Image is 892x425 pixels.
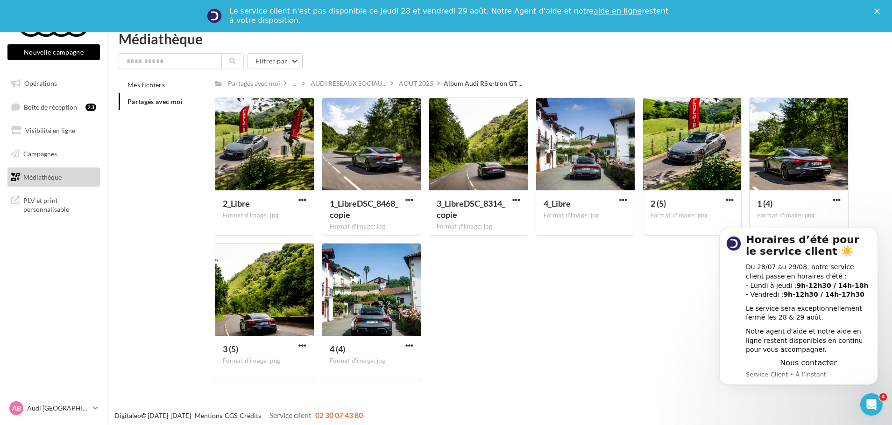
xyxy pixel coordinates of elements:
[228,79,280,88] div: Partagés avec moi
[330,223,413,231] div: Format d'image: jpg
[444,79,523,88] span: Album Audi RS e-tron GT ...
[399,79,433,88] div: AOUT 2025
[248,53,303,69] button: Filtrer par
[6,144,102,164] a: Campagnes
[119,32,881,46] div: Médiathèque
[229,7,670,25] div: Le service client n'est pas disponible ce jeudi 28 et vendredi 29 août. Notre Agent d'aide et not...
[225,411,237,419] a: CGS
[6,121,102,140] a: Visibilité en ligne
[6,74,102,93] a: Opérations
[269,411,311,419] span: Service client
[594,7,642,15] a: aide en ligne
[330,344,345,354] span: 4 (4)
[6,190,102,218] a: PLV et print personnalisable
[290,77,298,90] div: ...
[311,79,387,88] span: AUDI RESEAUX SOCIAU...
[7,399,100,417] a: AB Audi [GEOGRAPHIC_DATA]
[330,198,398,220] span: 1_LibreDSC_8468_copie
[207,8,222,23] img: Profile image for Service-Client
[879,393,887,401] span: 4
[23,173,62,181] span: Médiathèque
[544,198,571,209] span: 4_Libre
[437,198,505,220] span: 3_LibreDSC_8314_copie
[437,223,520,231] div: Format d'image: jpg
[127,81,165,89] span: Mes fichiers
[651,198,666,209] span: 2 (5)
[315,411,363,419] span: 02 30 07 43 80
[757,198,772,209] span: 1 (4)
[6,97,102,117] a: Boîte de réception23
[195,411,222,419] a: Mentions
[12,404,21,413] span: AB
[114,411,141,419] a: Digitaleo
[23,150,57,158] span: Campagnes
[23,194,96,214] span: PLV et print personnalisable
[24,103,77,111] span: Boîte de réception
[24,79,57,87] span: Opérations
[860,393,883,416] iframe: Intercom live chat
[223,211,306,220] div: Format d'image: jpg
[705,214,892,400] iframe: Intercom notifications message
[544,211,627,220] div: Format d'image: jpg
[85,104,96,111] div: 23
[223,198,250,209] span: 2_Libre
[330,357,413,365] div: Format d'image: jpg
[7,44,100,60] button: Nouvelle campagne
[651,211,734,220] div: Format d'image: png
[6,167,102,187] a: Médiathèque
[223,357,306,365] div: Format d'image: png
[114,411,363,419] span: © [DATE]-[DATE] - - -
[757,211,841,220] div: Format d'image: png
[27,404,89,413] p: Audi [GEOGRAPHIC_DATA]
[223,344,238,354] span: 3 (5)
[25,126,75,134] span: Visibilité en ligne
[874,8,884,14] div: Fermer
[240,411,261,419] a: Crédits
[127,98,183,105] span: Partagés avec moi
